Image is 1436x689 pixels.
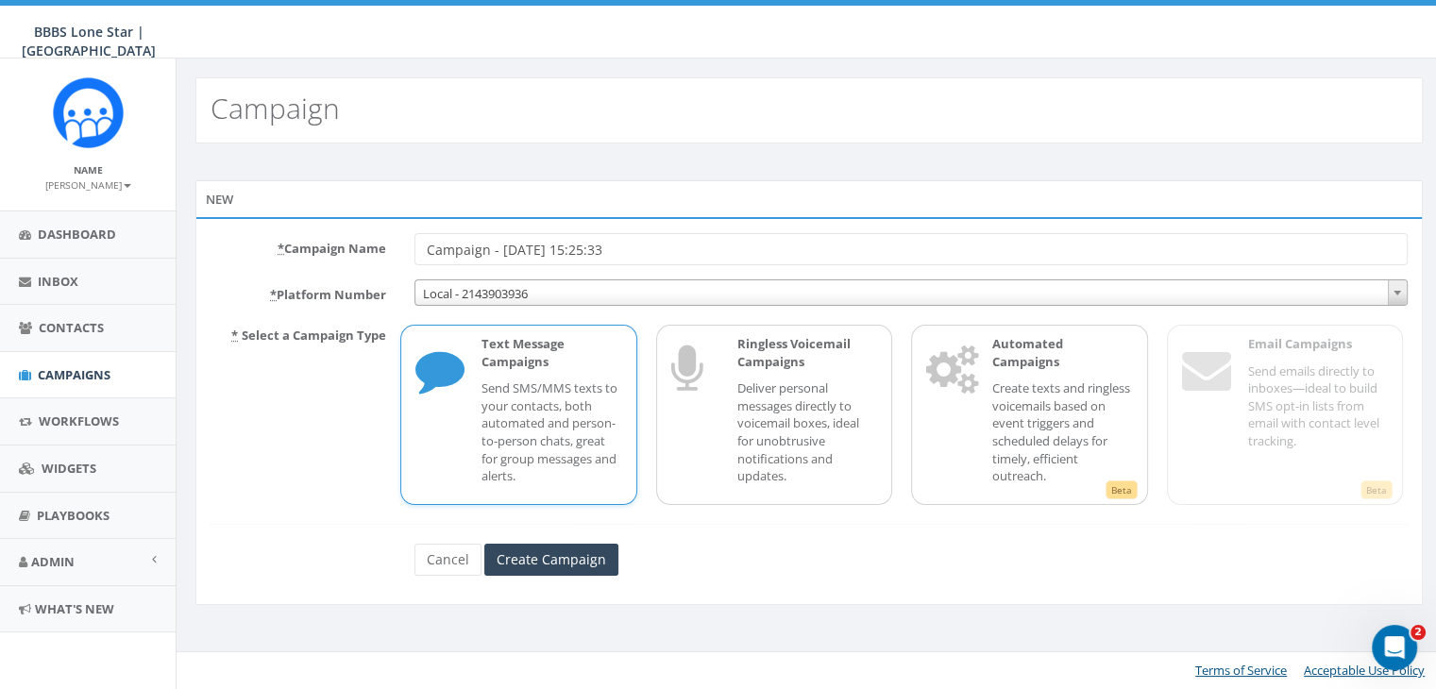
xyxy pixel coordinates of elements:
span: Local - 2143903936 [414,279,1408,306]
a: Acceptable Use Policy [1304,662,1425,679]
span: 2 [1411,625,1426,640]
abbr: required [278,240,284,257]
p: Text Message Campaigns [481,335,621,370]
label: Platform Number [196,279,400,304]
span: Select a Campaign Type [242,327,386,344]
input: Create Campaign [484,544,618,576]
span: Admin [31,553,75,570]
label: Campaign Name [196,233,400,258]
span: Widgets [42,460,96,477]
span: Beta [1360,480,1393,499]
span: Beta [1106,480,1138,499]
input: Enter Campaign Name [414,233,1408,265]
abbr: required [270,286,277,303]
p: Ringless Voicemail Campaigns [737,335,877,370]
img: Rally_Corp_Icon.png [53,77,124,148]
span: What's New [35,600,114,617]
a: Terms of Service [1195,662,1287,679]
p: Send SMS/MMS texts to your contacts, both automated and person-to-person chats, great for group m... [481,379,621,484]
small: Name [74,163,103,176]
span: Campaigns [38,366,110,383]
div: New [195,180,1423,218]
small: [PERSON_NAME] [45,178,131,192]
span: Workflows [39,412,119,429]
span: Inbox [38,273,78,290]
span: Contacts [39,319,104,336]
p: Deliver personal messages directly to voicemail boxes, ideal for unobtrusive notifications and up... [737,379,877,484]
a: Cancel [414,544,481,576]
iframe: Intercom live chat [1372,625,1417,670]
span: Local - 2143903936 [415,280,1407,307]
h2: Campaign [211,92,340,124]
p: Automated Campaigns [992,335,1132,370]
span: Playbooks [37,507,110,524]
a: [PERSON_NAME] [45,176,131,193]
span: BBBS Lone Star | [GEOGRAPHIC_DATA] [22,23,156,59]
span: Dashboard [38,226,116,243]
p: Create texts and ringless voicemails based on event triggers and scheduled delays for timely, eff... [992,379,1132,484]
